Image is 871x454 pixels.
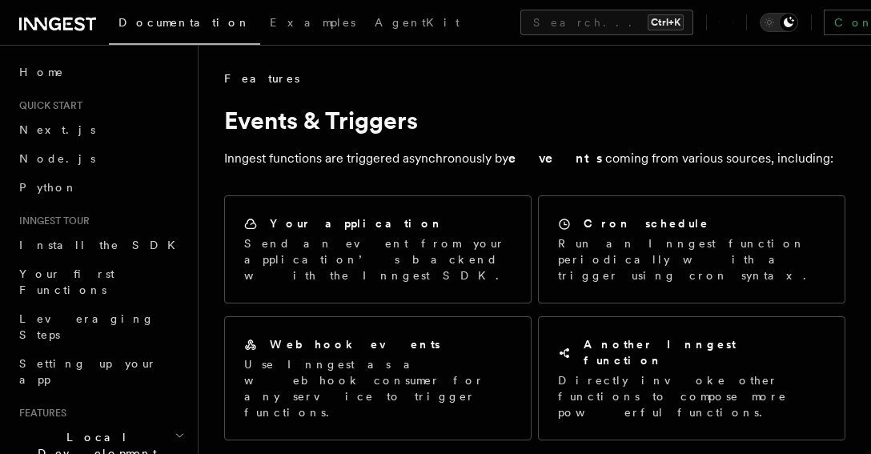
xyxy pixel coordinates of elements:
a: Webhook eventsUse Inngest as a webhook consumer for any service to trigger functions. [224,316,532,440]
h2: Your application [270,215,444,231]
button: Toggle dark mode [760,13,798,32]
span: Features [13,407,66,420]
a: Leveraging Steps [13,304,188,349]
span: Python [19,181,78,194]
a: Next.js [13,115,188,144]
span: Your first Functions [19,267,114,296]
a: Home [13,58,188,86]
p: Use Inngest as a webhook consumer for any service to trigger functions. [244,356,512,420]
a: Examples [260,5,365,43]
span: Home [19,64,64,80]
span: Install the SDK [19,239,185,251]
a: AgentKit [365,5,469,43]
a: Python [13,173,188,202]
button: Search...Ctrl+K [520,10,693,35]
p: Inngest functions are triggered asynchronously by coming from various sources, including: [224,147,845,170]
strong: events [508,151,605,166]
span: Quick start [13,99,82,112]
span: Features [224,70,299,86]
p: Run an Inngest function periodically with a trigger using cron syntax. [558,235,825,283]
span: AgentKit [375,16,460,29]
a: Install the SDK [13,231,188,259]
a: Another Inngest functionDirectly invoke other functions to compose more powerful functions. [538,316,845,440]
a: Documentation [109,5,260,45]
span: Documentation [118,16,251,29]
h2: Cron schedule [584,215,709,231]
p: Send an event from your application’s backend with the Inngest SDK. [244,235,512,283]
span: Setting up your app [19,357,157,386]
p: Directly invoke other functions to compose more powerful functions. [558,372,825,420]
h2: Another Inngest function [584,336,825,368]
h2: Webhook events [270,336,440,352]
a: Your first Functions [13,259,188,304]
span: Node.js [19,152,95,165]
span: Examples [270,16,355,29]
h1: Events & Triggers [224,106,845,135]
span: Inngest tour [13,215,90,227]
a: Node.js [13,144,188,173]
span: Leveraging Steps [19,312,155,341]
a: Your applicationSend an event from your application’s backend with the Inngest SDK. [224,195,532,303]
span: Next.js [19,123,95,136]
kbd: Ctrl+K [648,14,684,30]
a: Cron scheduleRun an Inngest function periodically with a trigger using cron syntax. [538,195,845,303]
a: Setting up your app [13,349,188,394]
